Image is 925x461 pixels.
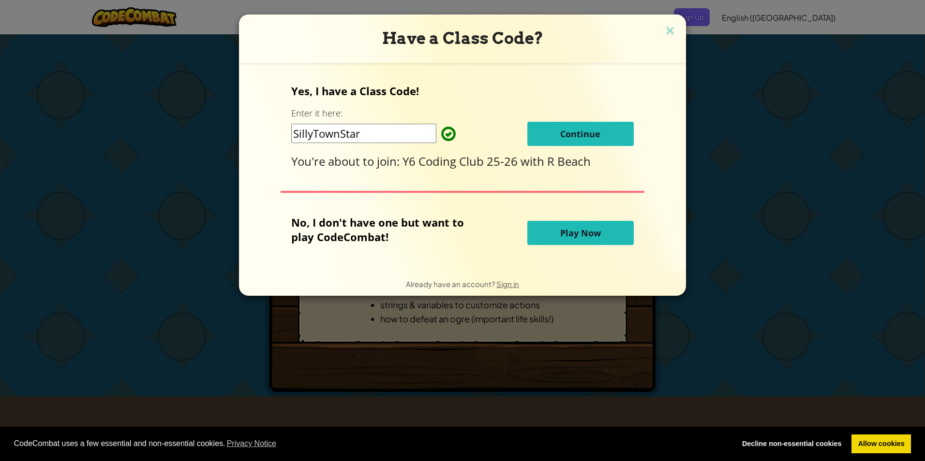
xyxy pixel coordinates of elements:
[496,279,519,288] a: Sign in
[664,24,676,39] img: close icon
[14,436,728,451] span: CodeCombat uses a few essential and non-essential cookies.
[735,434,848,454] a: deny cookies
[521,153,547,169] span: with
[560,128,600,140] span: Continue
[225,436,278,451] a: learn more about cookies
[382,29,543,48] span: Have a Class Code?
[406,279,496,288] span: Already have an account?
[547,153,591,169] span: R Beach
[527,122,634,146] button: Continue
[560,227,601,239] span: Play Now
[527,221,634,245] button: Play Now
[851,434,911,454] a: allow cookies
[291,107,343,119] label: Enter it here:
[291,84,633,98] p: Yes, I have a Class Code!
[291,215,478,244] p: No, I don't have one but want to play CodeCombat!
[403,153,521,169] span: Y6 Coding Club 25-26
[291,153,403,169] span: You're about to join:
